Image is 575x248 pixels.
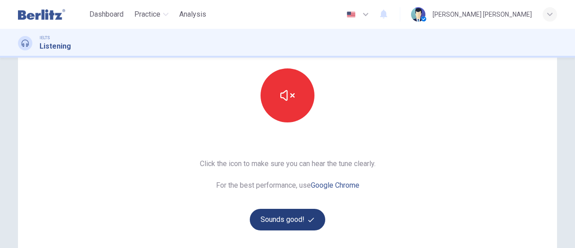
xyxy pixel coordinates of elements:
[18,5,86,23] a: Berlitz Latam logo
[200,158,376,169] span: Click the icon to make sure you can hear the tune clearly.
[86,6,127,23] button: Dashboard
[89,9,124,20] span: Dashboard
[345,11,357,18] img: en
[131,6,172,23] button: Practice
[40,41,71,52] h1: Listening
[18,5,65,23] img: Berlitz Latam logo
[134,9,160,20] span: Practice
[176,6,210,23] button: Analysis
[250,209,325,230] button: Sounds good!
[311,181,359,189] a: Google Chrome
[40,35,50,41] span: IELTS
[179,9,206,20] span: Analysis
[411,7,425,22] img: Profile picture
[200,180,376,191] span: For the best performance, use
[433,9,532,20] div: [PERSON_NAME] [PERSON_NAME]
